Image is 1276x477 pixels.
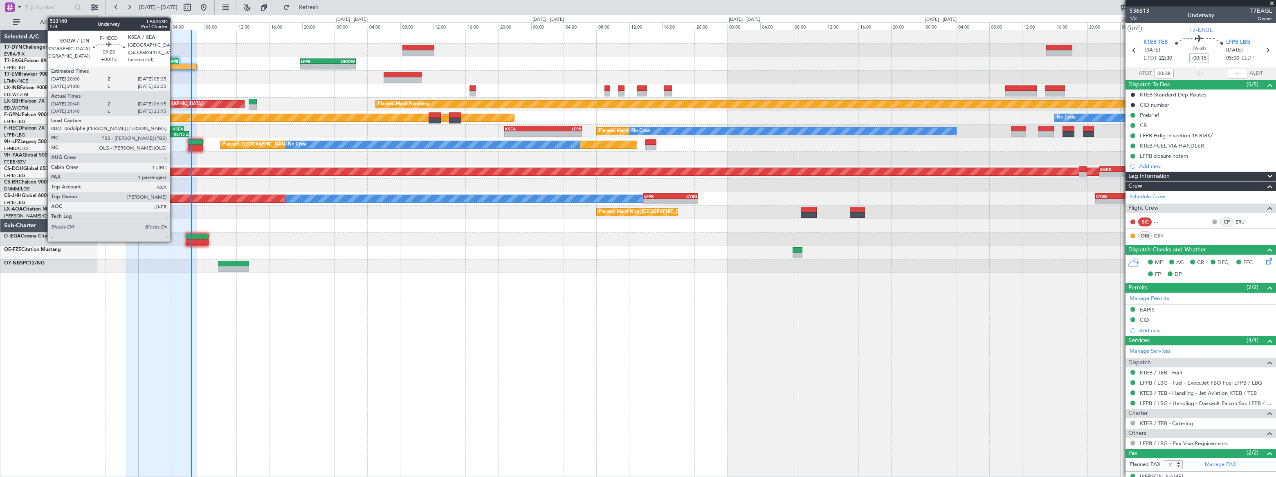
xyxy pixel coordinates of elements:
[1128,181,1142,191] span: Crew
[1247,283,1258,291] span: (2/2)
[4,207,63,212] a: LX-AOACitation Mustang
[270,22,302,30] div: 16:00
[1140,142,1204,149] div: KTEB FUEL VIA HANDLER
[1128,172,1170,181] span: Leg Information
[336,16,368,23] div: [DATE] - [DATE]
[1243,259,1253,267] span: FFC
[826,22,858,30] div: 12:00
[222,139,338,151] div: Planned [GEOGRAPHIC_DATA] ([GEOGRAPHIC_DATA])
[925,16,957,23] div: [DATE] - [DATE]
[1140,122,1147,129] div: CB
[1128,283,1148,293] span: Permits
[1139,69,1152,78] span: ATOT
[1140,306,1155,313] div: EAPIS
[378,98,429,110] div: Planned Maint Nurnberg
[4,112,22,117] span: F-GPNJ
[1155,259,1163,267] span: MF
[4,99,22,104] span: LX-GBH
[1188,11,1214,20] div: Underway
[1140,101,1169,108] div: CID number
[1236,218,1254,226] a: ERU
[644,194,671,199] div: LFPB
[564,22,597,30] div: 04:00
[1218,259,1230,267] span: DFC,
[9,16,89,29] button: All Aircraft
[599,125,728,137] div: Planned Maint [GEOGRAPHIC_DATA] ([GEOGRAPHIC_DATA])
[671,199,697,204] div: -
[1140,440,1228,447] a: LFPB / LBG - Pax Visa Requirements
[368,22,400,30] div: 04:00
[4,193,22,198] span: CS-JHH
[1130,15,1149,22] span: 1/2
[1128,409,1148,418] span: Charter
[1120,22,1153,30] div: 00:00
[1154,218,1172,226] div: - -
[1140,390,1257,396] a: KTEB / TEB - Handling - Jet Aviation KTEB / TEB
[4,112,53,117] a: F-GPNJFalcon 900EX
[79,112,165,124] div: AOG Maint Paris ([GEOGRAPHIC_DATA])
[499,22,531,30] div: 20:00
[4,234,73,239] a: D-IEGACessna Citation Jet 2+
[1055,22,1087,30] div: 16:00
[144,64,170,69] div: 00:38 Z
[1226,54,1239,63] span: 05:00
[1096,199,1118,204] div: -
[1154,69,1174,78] input: --:--
[4,51,25,57] a: EVRA/RIX
[532,16,564,23] div: [DATE] - [DATE]
[1250,7,1272,15] span: T7EAGL
[75,98,204,110] div: Planned Maint [GEOGRAPHIC_DATA] ([GEOGRAPHIC_DATA])
[1118,194,1140,199] div: LFPB
[4,207,23,212] span: LX-AOA
[4,172,25,179] a: LFPB/LBG
[728,22,760,30] div: 00:00
[1022,22,1055,30] div: 12:00
[1138,217,1152,226] div: SIC
[4,132,25,138] a: LFPB/LBG
[1226,46,1243,54] span: [DATE]
[1175,271,1182,279] span: DP
[466,22,499,30] div: 16:00
[4,45,58,50] a: T7-DYNChallenger 604
[4,261,23,266] span: OY-NBS
[150,132,189,137] div: 06:15 Z
[4,186,29,192] a: DNMM/LOS
[629,22,662,30] div: 12:00
[4,247,21,252] span: OE-FZE
[891,22,924,30] div: 20:00
[4,78,28,84] a: LFMN/NCE
[301,59,328,64] div: LFPB
[1143,46,1160,54] span: [DATE]
[1128,358,1151,367] span: Dispatch
[1247,80,1258,89] span: (5/5)
[671,194,697,199] div: CYBG
[4,58,47,63] a: T7-EAGLFalcon 8X
[170,64,195,69] div: -
[4,180,52,185] a: CS-RRCFalcon 900LX
[335,22,368,30] div: 00:00
[1205,461,1236,469] a: Manage PAX
[1100,172,1139,177] div: -
[400,22,433,30] div: 08:00
[4,193,49,198] a: CS-JHHGlobal 6000
[1130,347,1170,356] a: Manage Services
[4,92,28,98] a: EDLW/DTM
[631,125,650,137] div: No Crew
[1249,69,1263,78] span: ALDT
[4,199,25,206] a: LFPB/LBG
[139,16,171,23] div: [DATE] - [DATE]
[531,22,564,30] div: 00:00
[1154,232,1172,240] a: GSK
[1140,132,1213,139] div: LFPB Hdlg in section 18 RMK/
[924,22,957,30] div: 00:00
[4,159,26,165] a: FCBB/BZV
[4,139,47,144] a: 9H-LPZLegacy 500
[1096,194,1118,199] div: CYBG
[1087,22,1120,30] div: 20:00
[1247,448,1258,457] span: (2/2)
[1140,91,1206,98] div: KTEB Standard Dep Routes
[989,22,1022,30] div: 08:00
[4,139,20,144] span: 9H-LPZ
[1155,271,1161,279] span: FP
[145,126,183,131] div: KSEA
